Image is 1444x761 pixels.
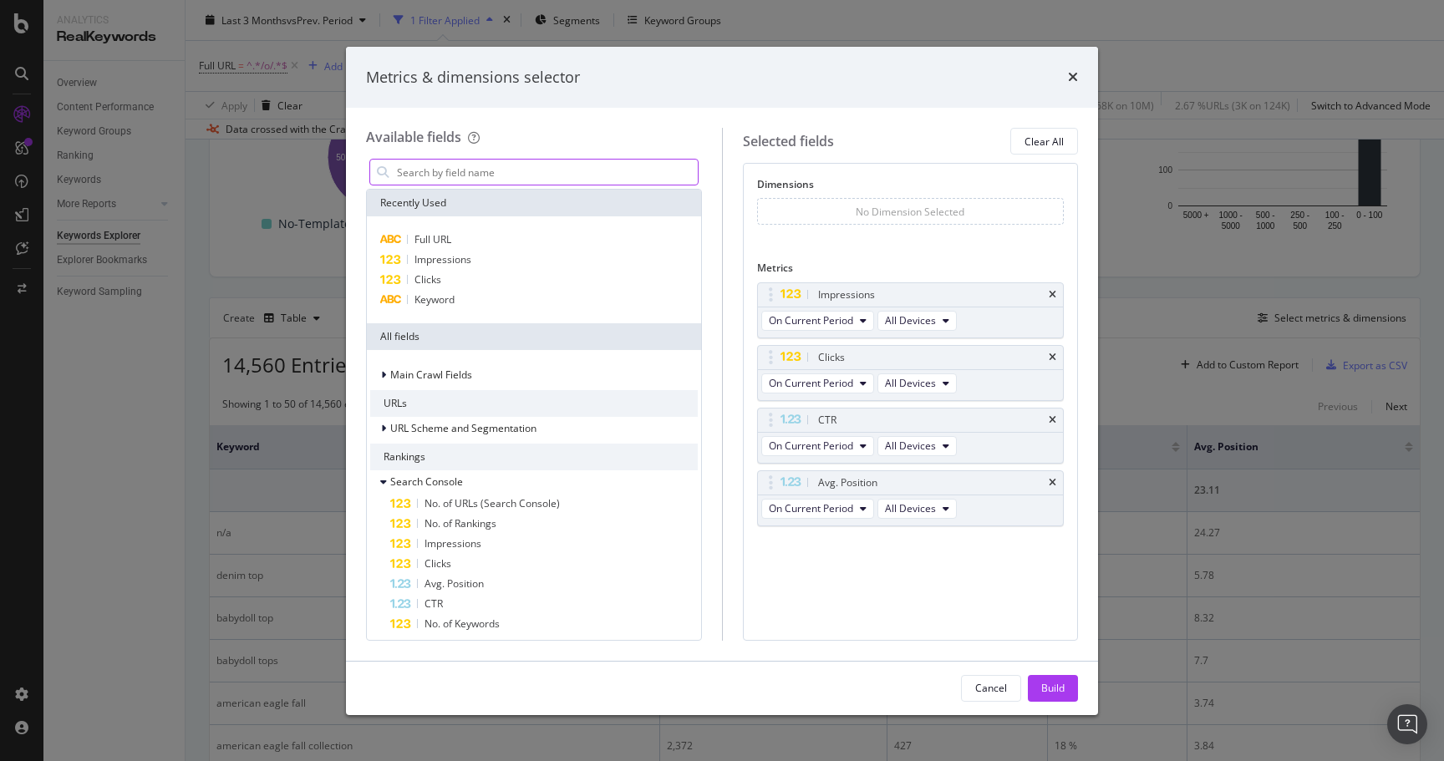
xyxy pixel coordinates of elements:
[877,499,957,519] button: All Devices
[761,499,874,519] button: On Current Period
[769,376,853,390] span: On Current Period
[818,349,845,366] div: Clicks
[425,536,481,550] span: Impressions
[366,128,461,146] div: Available fields
[366,67,580,89] div: Metrics & dimensions selector
[757,470,1065,526] div: Avg. PositiontimesOn Current PeriodAll Devices
[370,390,698,417] div: URLs
[1049,290,1056,300] div: times
[414,252,471,266] span: Impressions
[743,132,834,151] div: Selected fields
[877,311,957,331] button: All Devices
[1025,134,1064,149] div: Clear All
[818,287,875,303] div: Impressions
[390,368,472,382] span: Main Crawl Fields
[961,675,1021,702] button: Cancel
[761,436,874,456] button: On Current Period
[761,373,874,393] button: On Current Period
[346,47,1098,715] div: modal
[757,177,1065,198] div: Dimensions
[761,311,874,331] button: On Current Period
[757,261,1065,282] div: Metrics
[975,681,1007,695] div: Cancel
[885,439,936,453] span: All Devices
[769,501,853,515] span: On Current Period
[757,408,1065,464] div: CTRtimesOn Current PeriodAll Devices
[1049,415,1056,425] div: times
[425,596,443,611] span: CTR
[425,616,500,631] span: No. of Keywords
[425,576,484,591] span: Avg. Position
[757,282,1065,338] div: ImpressionstimesOn Current PeriodAll Devices
[769,439,853,453] span: On Current Period
[818,412,836,429] div: CTR
[757,345,1065,401] div: ClickstimesOn Current PeriodAll Devices
[1049,353,1056,363] div: times
[414,292,455,307] span: Keyword
[885,501,936,515] span: All Devices
[856,205,964,219] div: No Dimension Selected
[885,376,936,390] span: All Devices
[425,556,451,571] span: Clicks
[425,516,496,530] span: No. of Rankings
[877,373,957,393] button: All Devices
[390,421,536,435] span: URL Scheme and Segmentation
[370,444,698,470] div: Rankings
[395,160,698,185] input: Search by field name
[885,313,936,327] span: All Devices
[1010,128,1078,155] button: Clear All
[414,232,451,246] span: Full URL
[1028,675,1078,702] button: Build
[1068,67,1078,89] div: times
[1387,704,1427,744] div: Open Intercom Messenger
[818,474,877,491] div: Avg. Position
[390,474,463,489] span: Search Console
[877,436,957,456] button: All Devices
[1049,478,1056,488] div: times
[425,496,560,510] span: No. of URLs (Search Console)
[367,190,701,216] div: Recently Used
[1041,681,1065,695] div: Build
[414,272,441,287] span: Clicks
[769,313,853,327] span: On Current Period
[367,323,701,350] div: All fields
